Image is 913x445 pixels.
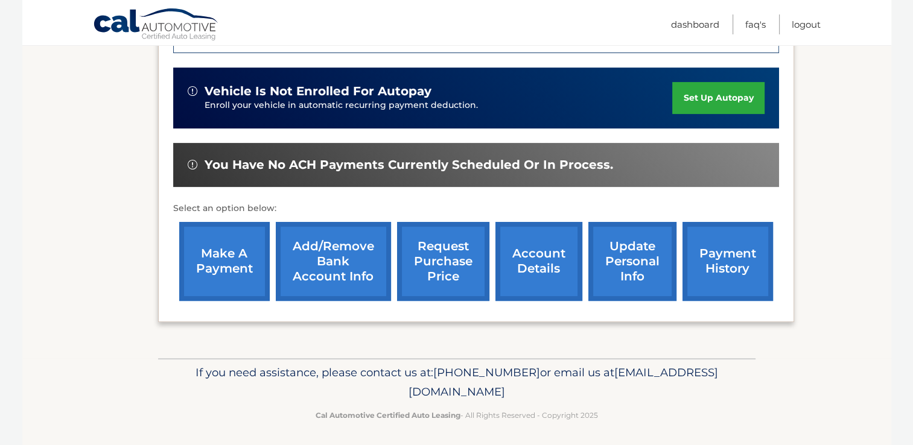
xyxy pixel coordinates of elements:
a: Add/Remove bank account info [276,222,391,301]
span: vehicle is not enrolled for autopay [205,84,431,99]
p: Enroll your vehicle in automatic recurring payment deduction. [205,99,673,112]
p: If you need assistance, please contact us at: or email us at [166,363,748,402]
a: update personal info [588,222,676,301]
img: alert-white.svg [188,160,197,169]
p: Select an option below: [173,201,779,216]
a: make a payment [179,222,270,301]
a: payment history [682,222,773,301]
span: You have no ACH payments currently scheduled or in process. [205,157,613,172]
a: request purchase price [397,222,489,301]
a: account details [495,222,582,301]
p: - All Rights Reserved - Copyright 2025 [166,409,748,421]
a: Dashboard [671,14,719,34]
img: alert-white.svg [188,86,197,96]
span: [PHONE_NUMBER] [433,365,540,379]
a: Cal Automotive [93,8,220,43]
strong: Cal Automotive Certified Auto Leasing [316,411,460,420]
a: set up autopay [672,82,764,114]
a: FAQ's [745,14,766,34]
a: Logout [792,14,821,34]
